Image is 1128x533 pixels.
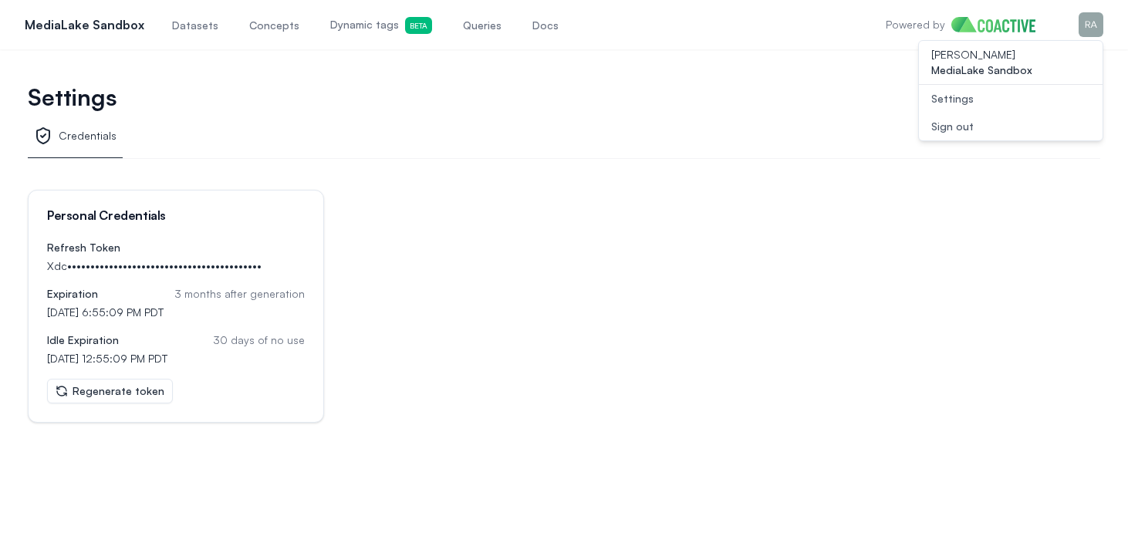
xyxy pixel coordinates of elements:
a: Settings [919,85,1103,113]
span: Beta [405,17,432,34]
p: Powered by [886,17,945,32]
div: [DATE] 12:55:09 PM PDT [47,351,167,366]
img: Home [951,17,1048,32]
label: Refresh Token [47,240,120,255]
span: 30 days of no use [213,332,305,348]
a: Credentials [28,120,123,158]
span: Queries [463,18,502,33]
span: [PERSON_NAME] [931,47,1090,62]
label: Expiration [47,286,98,302]
div: [DATE] 6:55:09 PM PDT [47,305,164,320]
div: Personal Credentials [47,209,305,221]
span: Concepts [249,18,299,33]
button: Sign out [919,113,1103,140]
p: MediaLake Sandbox [25,15,144,34]
button: Regenerate token [47,379,173,403]
div: Xdc•••••••••••••••••••••••••••••••••••••••••• [47,258,262,274]
span: 3 months after generation [174,286,305,302]
label: Idle Expiration [47,332,119,348]
span: Dynamic tags [330,17,432,34]
img: Menu for the logged in user [1079,12,1103,37]
h1: Settings [28,86,1100,108]
span: MediaLake Sandbox [931,62,1090,78]
span: Datasets [172,18,218,33]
